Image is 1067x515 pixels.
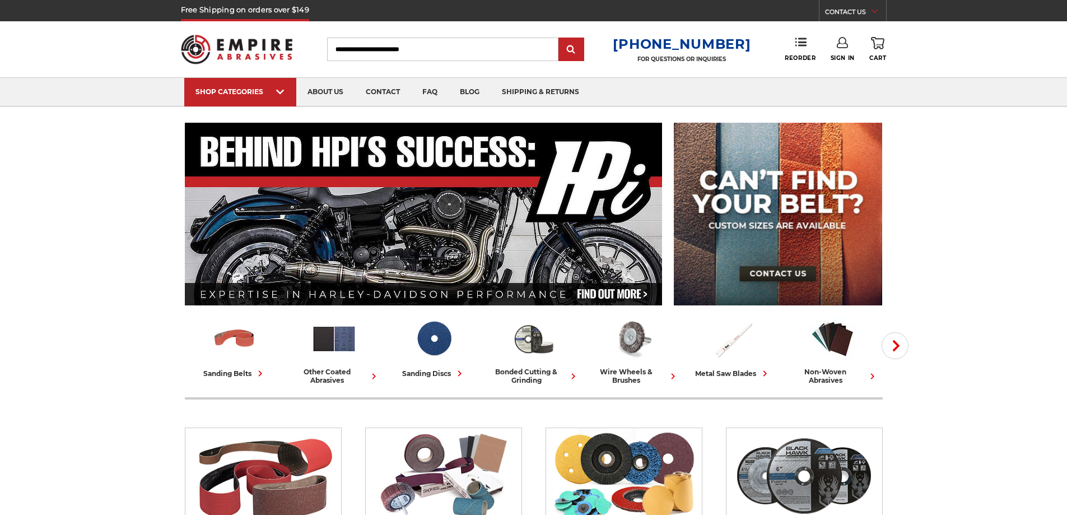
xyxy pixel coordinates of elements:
span: Sign In [831,54,855,62]
a: bonded cutting & grinding [488,316,579,384]
a: sanding discs [389,316,479,379]
a: Reorder [785,37,816,61]
a: about us [296,78,355,106]
img: Wire Wheels & Brushes [610,316,656,362]
a: contact [355,78,411,106]
a: metal saw blades [688,316,779,379]
div: wire wheels & brushes [588,368,679,384]
img: Bonded Cutting & Grinding [510,316,557,362]
button: Next [882,332,908,359]
div: other coated abrasives [289,368,380,384]
img: promo banner for custom belts. [674,123,882,305]
span: Reorder [785,54,816,62]
a: non-woven abrasives [788,316,878,384]
img: Non-woven Abrasives [809,316,856,362]
span: Cart [869,54,886,62]
img: Other Coated Abrasives [311,316,357,362]
a: blog [449,78,491,106]
img: Banner for an interview featuring Horsepower Inc who makes Harley performance upgrades featured o... [185,123,663,305]
div: non-woven abrasives [788,368,878,384]
a: shipping & returns [491,78,590,106]
p: FOR QUESTIONS OR INQUIRIES [613,55,751,63]
div: bonded cutting & grinding [488,368,579,384]
img: Sanding Discs [411,316,457,362]
div: sanding discs [402,368,465,379]
a: sanding belts [189,316,280,379]
img: Sanding Belts [211,316,258,362]
a: [PHONE_NUMBER] [613,36,751,52]
input: Submit [560,39,583,61]
a: faq [411,78,449,106]
a: Cart [869,37,886,62]
div: metal saw blades [695,368,771,379]
a: CONTACT US [825,6,886,21]
div: SHOP CATEGORIES [195,87,285,96]
a: wire wheels & brushes [588,316,679,384]
img: Empire Abrasives [181,27,293,71]
a: other coated abrasives [289,316,380,384]
img: Metal Saw Blades [710,316,756,362]
div: sanding belts [203,368,266,379]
